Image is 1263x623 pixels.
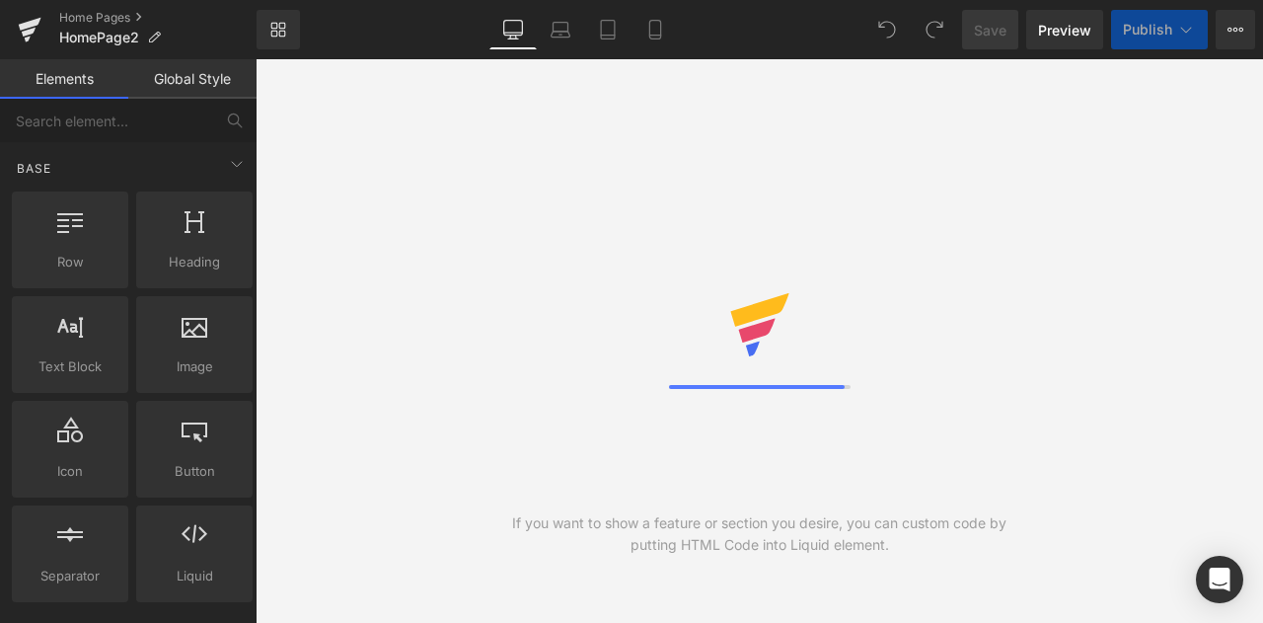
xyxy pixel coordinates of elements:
[142,461,247,482] span: Button
[1123,22,1172,38] span: Publish
[18,252,122,273] span: Row
[142,566,247,586] span: Liquid
[867,10,907,49] button: Undo
[1026,10,1103,49] a: Preview
[18,566,122,586] span: Separator
[18,356,122,377] span: Text Block
[1111,10,1208,49] button: Publish
[507,512,1011,556] div: If you want to show a feature or section you desire, you can custom code by putting HTML Code int...
[537,10,584,49] a: Laptop
[128,59,257,99] a: Global Style
[1038,20,1091,40] span: Preview
[15,159,53,178] span: Base
[1216,10,1255,49] button: More
[915,10,954,49] button: Redo
[59,10,257,26] a: Home Pages
[142,356,247,377] span: Image
[1196,556,1243,603] div: Open Intercom Messenger
[142,252,247,273] span: Heading
[584,10,631,49] a: Tablet
[18,461,122,482] span: Icon
[59,30,139,45] span: HomePage2
[974,20,1006,40] span: Save
[631,10,679,49] a: Mobile
[257,10,300,49] a: New Library
[489,10,537,49] a: Desktop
